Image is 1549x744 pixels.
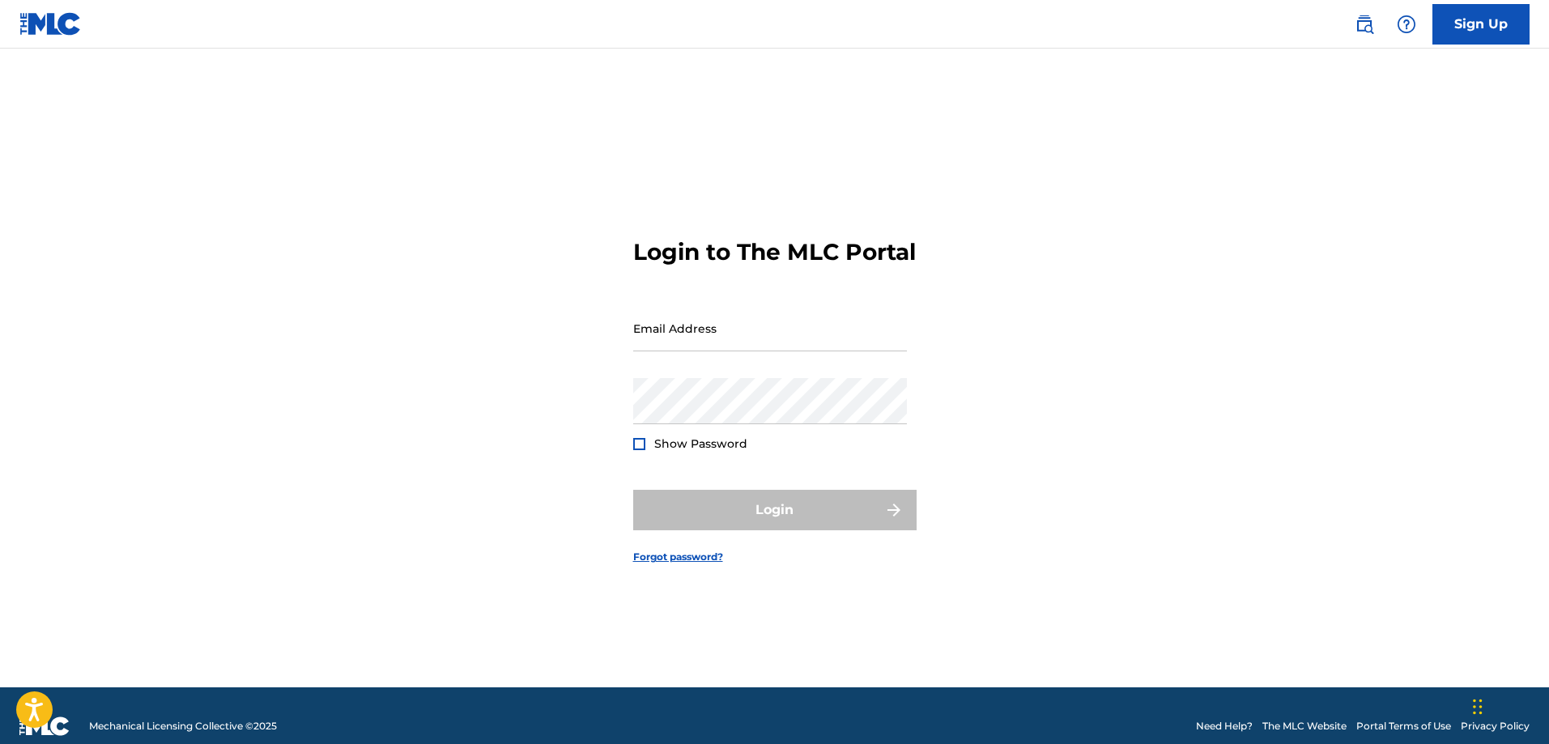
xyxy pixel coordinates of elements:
div: Help [1390,8,1423,40]
a: Privacy Policy [1461,719,1530,733]
span: Show Password [654,436,747,451]
img: logo [19,716,70,736]
div: Drag [1473,682,1483,731]
a: Portal Terms of Use [1356,719,1451,733]
img: search [1355,15,1374,34]
a: Need Help? [1196,719,1253,733]
iframe: Chat Widget [1468,666,1549,744]
img: help [1397,15,1416,34]
img: MLC Logo [19,12,82,36]
h3: Login to The MLC Portal [633,238,916,266]
a: Sign Up [1432,4,1530,45]
a: Public Search [1348,8,1381,40]
a: Forgot password? [633,550,723,564]
span: Mechanical Licensing Collective © 2025 [89,719,277,733]
a: The MLC Website [1262,719,1347,733]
